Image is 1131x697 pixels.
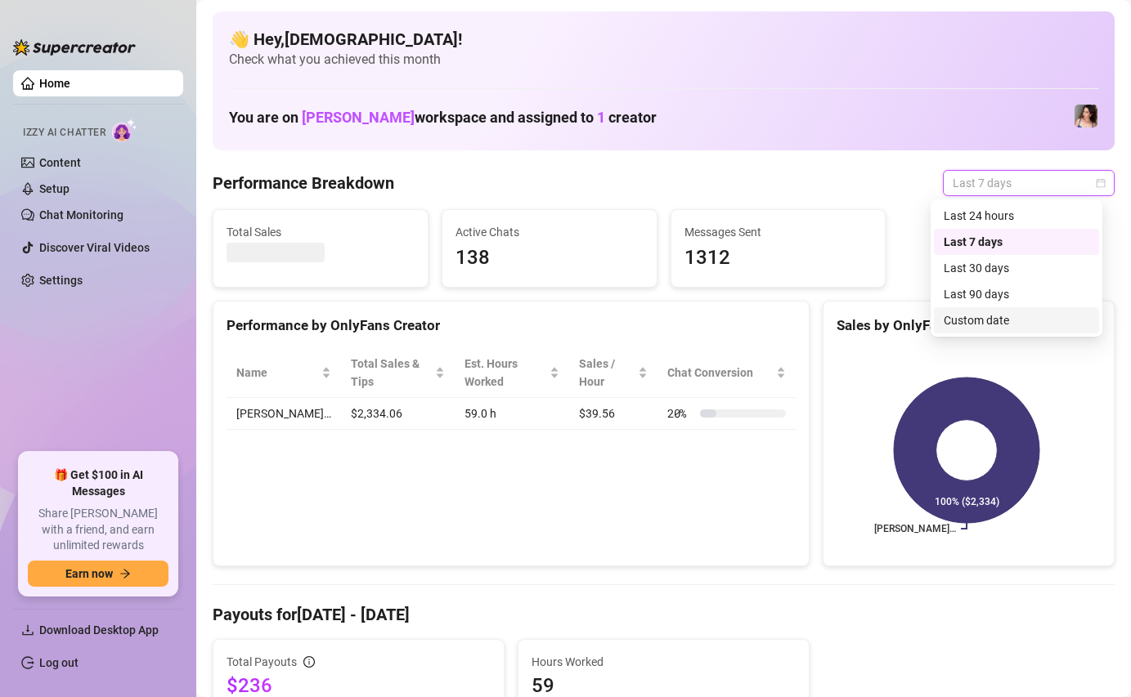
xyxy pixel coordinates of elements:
[934,229,1099,255] div: Last 7 days
[944,285,1089,303] div: Last 90 days
[465,355,546,391] div: Est. Hours Worked
[39,77,70,90] a: Home
[112,118,137,142] img: AI Chatter
[341,348,455,398] th: Total Sales & Tips
[23,125,105,141] span: Izzy AI Chatter
[227,653,297,671] span: Total Payouts
[39,274,83,287] a: Settings
[227,398,341,430] td: [PERSON_NAME]…
[1075,105,1097,127] img: Lauren
[934,255,1099,281] div: Last 30 days
[227,348,341,398] th: Name
[39,208,123,221] a: Chat Monitoring
[28,467,168,499] span: 🎁 Get $100 in AI Messages
[569,348,658,398] th: Sales / Hour
[213,603,1115,626] h4: Payouts for [DATE] - [DATE]
[569,398,658,430] td: $39.56
[944,311,1089,329] div: Custom date
[13,39,136,56] img: logo-BBDzfeDw.svg
[28,506,168,554] span: Share [PERSON_NAME] with a friend, and earn unlimited rewards
[303,656,315,668] span: info-circle
[28,561,168,587] button: Earn nowarrow-right
[119,568,131,579] span: arrow-right
[456,243,644,274] span: 138
[39,656,79,669] a: Log out
[934,203,1099,229] div: Last 24 hours
[667,364,773,382] span: Chat Conversion
[227,315,796,337] div: Performance by OnlyFans Creator
[944,233,1089,251] div: Last 7 days
[341,398,455,430] td: $2,334.06
[934,281,1099,307] div: Last 90 days
[236,364,318,382] span: Name
[953,171,1105,195] span: Last 7 days
[455,398,569,430] td: 59.0 h
[944,259,1089,277] div: Last 30 days
[229,51,1098,69] span: Check what you achieved this month
[302,109,415,126] span: [PERSON_NAME]
[658,348,796,398] th: Chat Conversion
[229,109,657,127] h1: You are on workspace and assigned to creator
[934,307,1099,333] div: Custom date
[229,28,1098,51] h4: 👋 Hey, [DEMOGRAPHIC_DATA] !
[532,653,796,671] span: Hours Worked
[213,172,394,194] h4: Performance Breakdown
[39,182,70,195] a: Setup
[456,223,644,241] span: Active Chats
[65,567,113,580] span: Earn now
[351,355,432,391] span: Total Sales & Tips
[597,109,605,126] span: 1
[39,623,159,637] span: Download Desktop App
[874,523,956,534] text: [PERSON_NAME]…
[837,315,1101,337] div: Sales by OnlyFans Creator
[1096,178,1106,188] span: calendar
[684,243,873,274] span: 1312
[667,404,693,422] span: 20 %
[227,223,415,241] span: Total Sales
[944,207,1089,225] div: Last 24 hours
[21,623,34,637] span: download
[39,156,81,169] a: Content
[684,223,873,241] span: Messages Sent
[39,241,150,254] a: Discover Viral Videos
[579,355,635,391] span: Sales / Hour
